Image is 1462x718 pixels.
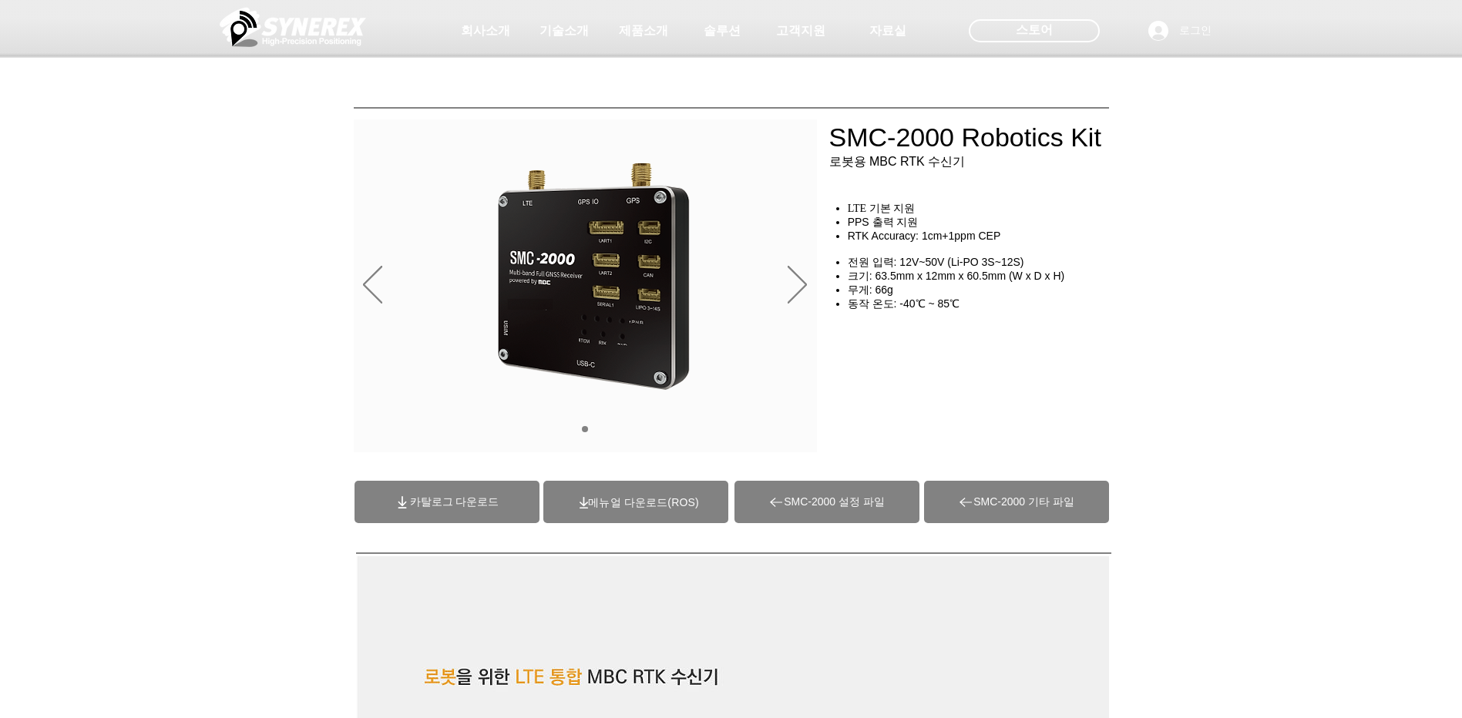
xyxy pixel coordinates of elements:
[1174,23,1217,39] span: 로그인
[788,266,807,306] button: 다음
[588,496,698,508] a: (ROS)메뉴얼 다운로드
[1016,22,1053,39] span: 스토어
[849,15,926,46] a: 자료실
[848,230,1001,242] span: RTK Accuracy: 1cm+1ppm CEP
[605,15,682,46] a: 제품소개
[354,119,817,452] div: 슬라이드쇼
[924,481,1109,523] a: SMC-2000 기타 파일
[869,23,906,39] span: 자료실
[684,15,761,46] a: 솔루션
[461,23,510,39] span: 회사소개
[355,481,539,523] a: 카탈로그 다운로드
[447,15,524,46] a: 회사소개
[526,15,603,46] a: 기술소개
[784,495,885,509] span: SMC-2000 설정 파일
[848,284,893,296] span: 무게: 66g
[969,19,1100,42] div: 스토어
[410,495,499,509] span: 카탈로그 다운로드
[704,23,741,39] span: 솔루션
[576,426,594,432] nav: 슬라이드
[220,4,366,50] img: 씨너렉스_White_simbol_대지 1.png
[1138,16,1222,45] button: 로그인
[539,23,589,39] span: 기술소개
[734,481,919,523] a: SMC-2000 설정 파일
[973,495,1074,509] span: SMC-2000 기타 파일
[848,256,1024,268] span: 전원 입력: 12V~50V (Li-PO 3S~12S)
[582,426,588,432] a: 01
[1285,652,1462,718] iframe: Wix Chat
[493,162,694,393] img: 대지 2.png
[776,23,825,39] span: 고객지원
[619,23,668,39] span: 제품소개
[762,15,839,46] a: 고객지원
[848,270,1065,282] span: 크기: 63.5mm x 12mm x 60.5mm (W x D x H)
[363,266,382,306] button: 이전
[848,297,960,310] span: 동작 온도: -40℃ ~ 85℃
